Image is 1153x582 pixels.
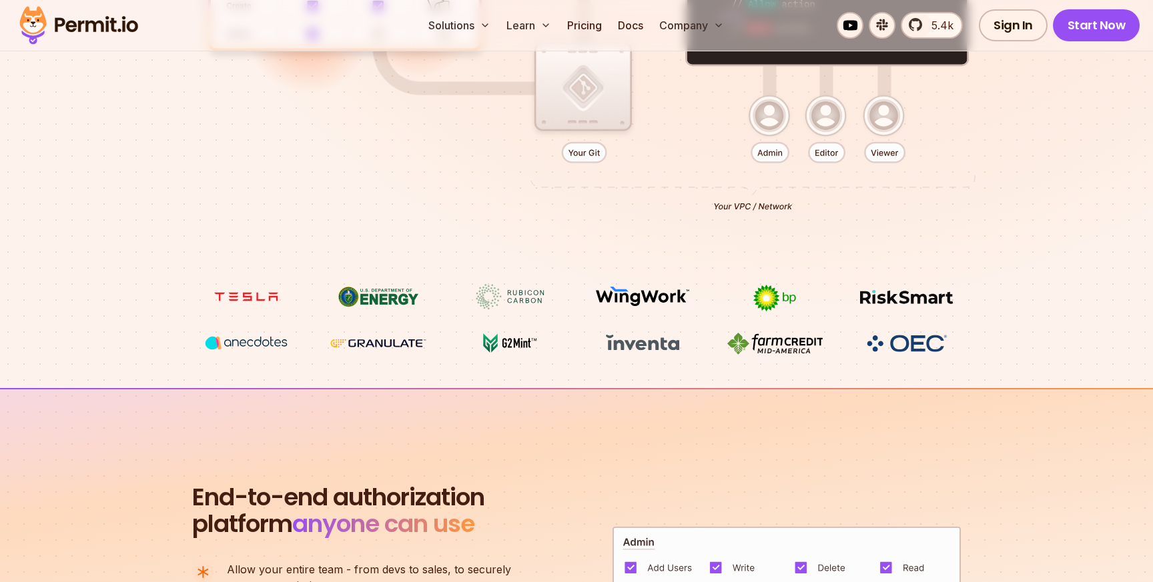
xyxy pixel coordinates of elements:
span: End-to-end authorization [192,484,484,511]
img: Permit logo [13,3,144,48]
img: G2mint [460,331,560,356]
img: Granulate [328,331,428,356]
img: vega [196,331,296,355]
span: Allow your entire team - from devs to sales, to securely [227,561,511,577]
a: Pricing [562,12,607,39]
span: 5.4k [923,17,953,33]
button: Learn [501,12,556,39]
button: Company [654,12,729,39]
img: Rubicon [460,284,560,309]
img: bp [725,284,825,312]
img: Risksmart [857,284,957,309]
a: 5.4k [901,12,963,39]
img: Farm Credit [725,331,825,356]
img: US department of energy [328,284,428,309]
img: OEC [864,333,949,354]
a: Start Now [1053,9,1140,41]
span: anyone can use [292,507,474,541]
a: Docs [613,12,649,39]
button: Solutions [423,12,496,39]
img: inventa [593,331,693,355]
img: Wingwork [593,284,693,309]
h2: platform [192,484,484,537]
img: tesla [196,284,296,309]
a: Sign In [979,9,1048,41]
